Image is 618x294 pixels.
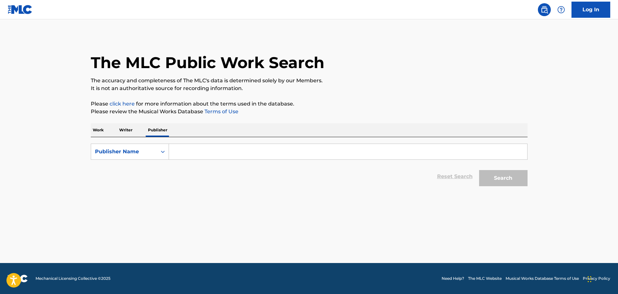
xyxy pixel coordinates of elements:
[442,276,464,281] a: Need Help?
[8,275,28,282] img: logo
[540,6,548,14] img: search
[538,3,551,16] a: Public Search
[91,108,528,116] p: Please review the Musical Works Database
[586,263,618,294] iframe: Chat Widget
[557,6,565,14] img: help
[506,276,579,281] a: Musical Works Database Terms of Use
[555,3,568,16] div: Help
[91,144,528,189] form: Search Form
[146,123,169,137] p: Publisher
[91,123,106,137] p: Work
[203,108,238,115] a: Terms of Use
[110,101,135,107] a: click here
[571,2,610,18] a: Log In
[95,148,153,156] div: Publisher Name
[468,276,502,281] a: The MLC Website
[91,100,528,108] p: Please for more information about the terms used in the database.
[91,53,324,72] h1: The MLC Public Work Search
[36,276,110,281] span: Mechanical Licensing Collective © 2025
[588,269,592,289] div: Drag
[583,276,610,281] a: Privacy Policy
[117,123,134,137] p: Writer
[91,77,528,85] p: The accuracy and completeness of The MLC's data is determined solely by our Members.
[8,5,33,14] img: MLC Logo
[91,85,528,92] p: It is not an authoritative source for recording information.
